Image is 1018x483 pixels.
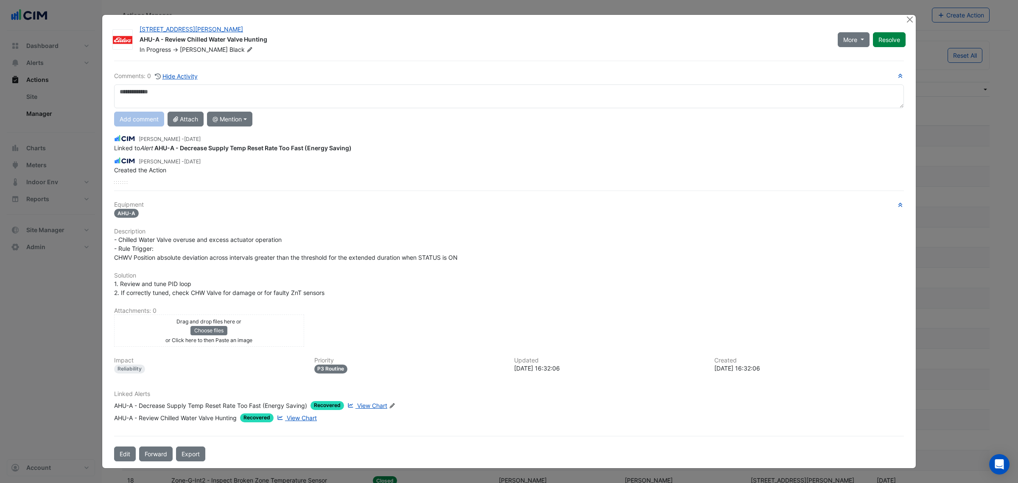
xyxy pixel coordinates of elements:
h6: Linked Alerts [114,390,904,398]
h6: Created [714,357,904,364]
button: Hide Activity [154,71,198,81]
h6: Impact [114,357,304,364]
span: In Progress [140,46,171,53]
button: Forward [139,446,173,461]
div: AHU-A - Review Chilled Water Valve Hunting [140,35,828,45]
span: - Chilled Water Valve overuse and excess actuator operation - Rule Trigger: CHWV Position absolut... [114,236,458,261]
img: CIM [114,156,135,166]
span: 2025-08-19 16:32:06 [184,158,201,165]
span: Recovered [310,401,344,410]
small: Drag and drop files here or [176,318,241,325]
span: 1. Review and tune PID loop 2. If correctly tuned, check CHW Valve for damage or for faulty ZnT s... [114,280,324,296]
div: Open Intercom Messenger [989,454,1010,475]
a: View Chart [346,401,387,410]
small: [PERSON_NAME] - [139,135,201,143]
h6: Equipment [114,201,904,208]
span: 2025-08-19 16:32:13 [184,136,201,142]
span: View Chart [287,414,317,421]
fa-icon: Edit Linked Alerts [389,403,395,409]
h6: Priority [314,357,504,364]
button: @ Mention [207,112,252,126]
div: P3 Routine [314,365,348,373]
span: Black [229,45,255,54]
button: Resolve [873,32,906,47]
div: AHU-A - Review Chilled Water Valve Hunting [114,413,237,422]
div: AHU-A - Decrease Supply Temp Reset Rate Too Fast (Energy Saving) [114,401,307,410]
span: Linked to [114,144,352,152]
button: Choose files [190,326,227,335]
span: AHU-A [114,209,139,218]
strong: AHU-A - Decrease Supply Temp Reset Rate Too Fast (Energy Saving) [154,144,352,152]
button: Close [905,15,914,24]
span: Recovered [240,413,274,422]
h6: Solution [114,272,904,279]
small: or Click here to then Paste an image [165,337,252,343]
span: More [843,35,857,44]
img: Elders Commercial Strada [113,36,132,44]
button: Edit [114,446,136,461]
img: CIM [114,134,135,143]
button: More [838,32,870,47]
div: [DATE] 16:32:06 [514,364,704,373]
span: [PERSON_NAME] [180,46,228,53]
span: Created the Action [114,166,166,174]
span: -> [173,46,178,53]
div: [DATE] 16:32:06 [714,364,904,373]
small: [PERSON_NAME] - [139,158,201,166]
div: Comments: 0 [114,71,198,81]
h6: Description [114,228,904,235]
em: Alert [140,144,153,152]
h6: Attachments: 0 [114,307,904,315]
div: Reliability [114,365,145,373]
a: View Chart [275,413,317,422]
a: Export [176,446,205,461]
a: [STREET_ADDRESS][PERSON_NAME] [140,25,243,33]
h6: Updated [514,357,704,364]
span: View Chart [357,402,387,409]
button: Attach [168,112,204,126]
